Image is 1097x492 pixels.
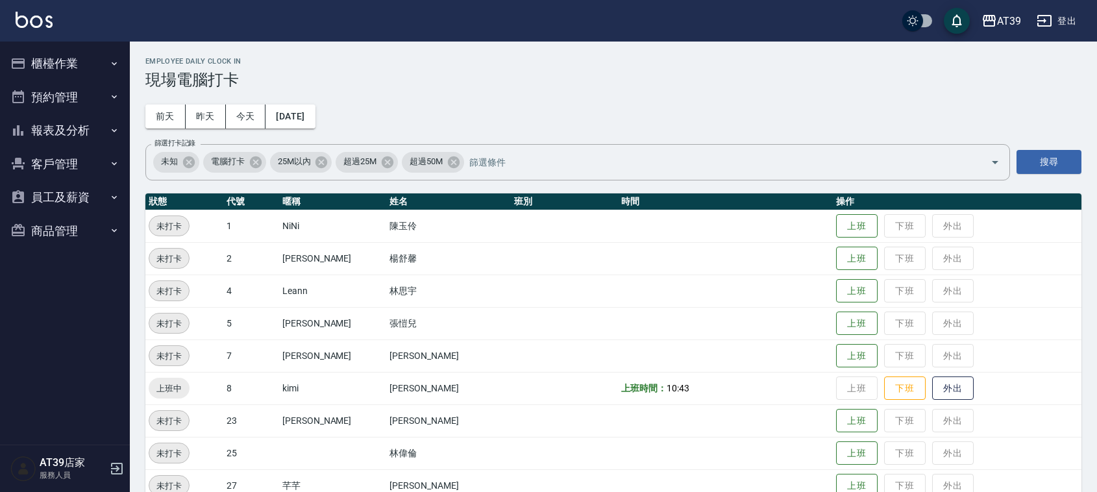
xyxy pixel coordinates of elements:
button: 今天 [226,105,266,129]
span: 電腦打卡 [203,155,253,168]
span: 未打卡 [149,219,189,233]
span: 超過50M [402,155,450,168]
button: 上班 [836,409,878,433]
button: 櫃檯作業 [5,47,125,80]
button: 上班 [836,247,878,271]
button: 商品管理 [5,214,125,248]
td: NiNi [279,210,386,242]
button: 登出 [1031,9,1081,33]
button: 預約管理 [5,80,125,114]
button: 上班 [836,441,878,465]
button: [DATE] [265,105,315,129]
td: [PERSON_NAME] [386,372,511,404]
td: 8 [223,372,279,404]
button: 上班 [836,279,878,303]
td: 4 [223,275,279,307]
th: 班別 [511,193,618,210]
label: 篩選打卡記錄 [154,138,195,148]
td: 25 [223,437,279,469]
button: 上班 [836,312,878,336]
div: 未知 [153,152,199,173]
th: 時間 [618,193,832,210]
b: 上班時間： [621,383,667,393]
span: 未打卡 [149,414,189,428]
td: 5 [223,307,279,339]
button: Open [985,152,1005,173]
button: 前天 [145,105,186,129]
td: 2 [223,242,279,275]
span: 未打卡 [149,284,189,298]
span: 25M以內 [270,155,319,168]
td: 陳玉伶 [386,210,511,242]
div: 超過50M [402,152,464,173]
button: 上班 [836,214,878,238]
td: 7 [223,339,279,372]
button: 昨天 [186,105,226,129]
div: 超過25M [336,152,398,173]
th: 暱稱 [279,193,386,210]
td: Leann [279,275,386,307]
td: [PERSON_NAME] [279,339,386,372]
button: 搜尋 [1017,150,1081,174]
td: 林思宇 [386,275,511,307]
h5: AT39店家 [40,456,106,469]
td: kimi [279,372,386,404]
input: 篩選條件 [466,151,968,173]
h3: 現場電腦打卡 [145,71,1081,89]
td: [PERSON_NAME] [386,339,511,372]
th: 代號 [223,193,279,210]
span: 未知 [153,155,186,168]
p: 服務人員 [40,469,106,481]
span: 上班中 [149,382,190,395]
th: 狀態 [145,193,223,210]
button: save [944,8,970,34]
button: 下班 [884,376,926,400]
span: 超過25M [336,155,384,168]
button: 員工及薪資 [5,180,125,214]
td: [PERSON_NAME] [279,307,386,339]
td: [PERSON_NAME] [279,404,386,437]
td: 23 [223,404,279,437]
td: [PERSON_NAME] [386,404,511,437]
div: AT39 [997,13,1021,29]
span: 未打卡 [149,447,189,460]
div: 電腦打卡 [203,152,266,173]
img: Logo [16,12,53,28]
button: 報表及分析 [5,114,125,147]
span: 未打卡 [149,349,189,363]
button: 上班 [836,344,878,368]
td: 楊舒馨 [386,242,511,275]
span: 未打卡 [149,317,189,330]
td: [PERSON_NAME] [279,242,386,275]
span: 未打卡 [149,252,189,265]
img: Person [10,456,36,482]
th: 操作 [833,193,1081,210]
td: 林偉倫 [386,437,511,469]
h2: Employee Daily Clock In [145,57,1081,66]
td: 1 [223,210,279,242]
div: 25M以內 [270,152,332,173]
button: AT39 [976,8,1026,34]
td: 張愷兒 [386,307,511,339]
span: 10:43 [667,383,689,393]
button: 客戶管理 [5,147,125,181]
th: 姓名 [386,193,511,210]
button: 外出 [932,376,974,400]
